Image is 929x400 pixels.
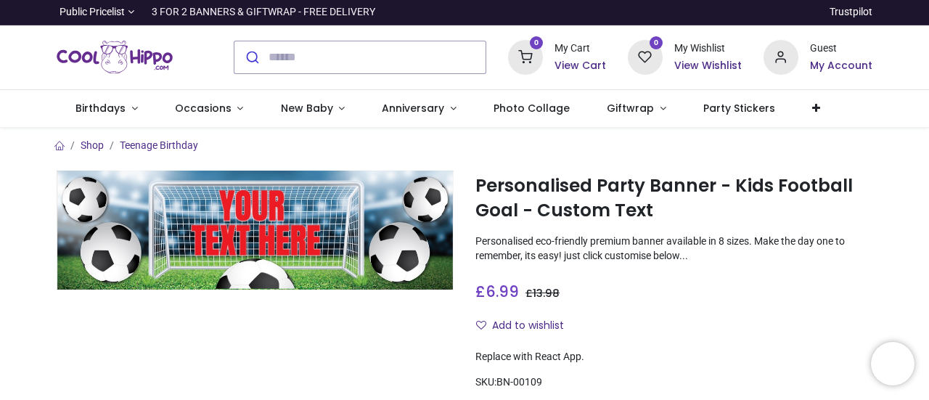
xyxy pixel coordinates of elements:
a: Public Pricelist [57,5,134,20]
div: My Wishlist [674,41,742,56]
a: 0 [508,50,543,62]
a: Shop [81,139,104,151]
span: Photo Collage [494,101,570,115]
span: Party Stickers [703,101,775,115]
span: Occasions [175,101,232,115]
button: Add to wishlistAdd to wishlist [475,314,576,338]
div: SKU: [475,375,872,390]
a: View Cart [554,59,606,73]
div: My Cart [554,41,606,56]
div: Guest [810,41,872,56]
span: 6.99 [486,281,519,302]
span: New Baby [281,101,333,115]
button: Submit [234,41,269,73]
span: Giftwrap [607,101,654,115]
span: BN-00109 [496,376,542,388]
img: Personalised Party Banner - Kids Football Goal - Custom Text [57,171,454,290]
span: Public Pricelist [60,5,125,20]
i: Add to wishlist [476,320,486,330]
a: My Account [810,59,872,73]
a: Giftwrap [589,90,685,128]
p: Personalised eco-friendly premium banner available in 8 sizes. Make the day one to remember, its ... [475,234,872,263]
div: 3 FOR 2 BANNERS & GIFTWRAP - FREE DELIVERY [152,5,375,20]
a: New Baby [262,90,364,128]
a: 0 [628,50,663,62]
div: Replace with React App. [475,350,872,364]
a: Anniversary [364,90,475,128]
sup: 0 [530,36,544,50]
a: Trustpilot [830,5,872,20]
img: Cool Hippo [57,37,173,78]
span: Anniversary [382,101,444,115]
a: Birthdays [57,90,156,128]
h1: Personalised Party Banner - Kids Football Goal - Custom Text [475,174,872,224]
span: £ [475,281,519,302]
a: View Wishlist [674,59,742,73]
sup: 0 [650,36,663,50]
span: £ [525,286,560,301]
span: 13.98 [533,286,560,301]
a: Teenage Birthday [120,139,198,151]
a: Occasions [156,90,262,128]
a: Logo of Cool Hippo [57,37,173,78]
span: Birthdays [75,101,126,115]
iframe: Brevo live chat [871,342,914,385]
